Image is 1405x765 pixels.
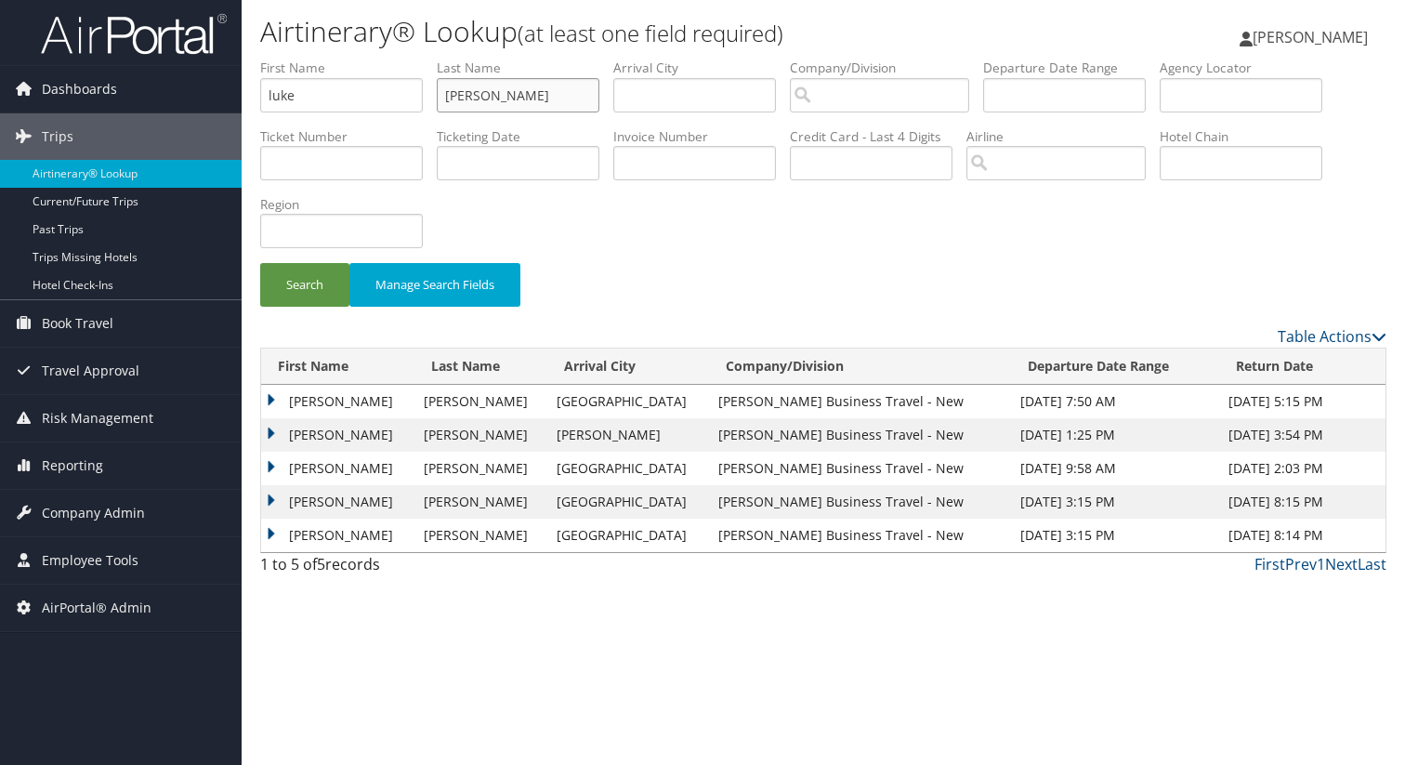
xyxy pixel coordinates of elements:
button: Search [260,263,349,307]
td: [DATE] 3:15 PM [1011,485,1219,519]
label: Hotel Chain [1160,127,1336,146]
a: Prev [1285,554,1317,574]
td: [PERSON_NAME] Business Travel - New [709,385,1012,418]
td: [PERSON_NAME] Business Travel - New [709,452,1012,485]
a: Next [1325,554,1358,574]
label: Region [260,195,437,214]
label: Arrival City [613,59,790,77]
div: 1 to 5 of records [260,553,521,585]
td: [PERSON_NAME] [414,452,547,485]
td: [PERSON_NAME] [414,485,547,519]
label: First Name [260,59,437,77]
td: [DATE] 9:58 AM [1011,452,1219,485]
td: [DATE] 2:03 PM [1219,452,1385,485]
td: [DATE] 7:50 AM [1011,385,1219,418]
label: Last Name [437,59,613,77]
span: Reporting [42,442,103,489]
span: Risk Management [42,395,153,442]
img: airportal-logo.png [41,12,227,56]
td: [PERSON_NAME] [261,385,414,418]
th: First Name: activate to sort column ascending [261,349,414,385]
td: [PERSON_NAME] Business Travel - New [709,519,1012,552]
span: Book Travel [42,300,113,347]
label: Ticketing Date [437,127,613,146]
label: Credit Card - Last 4 Digits [790,127,966,146]
label: Invoice Number [613,127,790,146]
span: Employee Tools [42,537,138,584]
span: [PERSON_NAME] [1253,27,1368,47]
th: Departure Date Range: activate to sort column ascending [1011,349,1219,385]
span: Travel Approval [42,348,139,394]
td: [PERSON_NAME] [261,452,414,485]
span: 5 [317,554,325,574]
a: Table Actions [1278,326,1386,347]
td: [PERSON_NAME] Business Travel - New [709,418,1012,452]
td: [GEOGRAPHIC_DATA] [547,452,709,485]
small: (at least one field required) [518,18,783,48]
span: AirPortal® Admin [42,585,151,631]
th: Return Date: activate to sort column ascending [1219,349,1385,385]
label: Agency Locator [1160,59,1336,77]
h1: Airtinerary® Lookup [260,12,1011,51]
span: Trips [42,113,73,160]
th: Company/Division [709,349,1012,385]
td: [PERSON_NAME] Business Travel - New [709,485,1012,519]
td: [PERSON_NAME] [414,519,547,552]
button: Manage Search Fields [349,263,520,307]
td: [PERSON_NAME] [261,418,414,452]
a: [PERSON_NAME] [1240,9,1386,65]
td: [DATE] 8:14 PM [1219,519,1385,552]
label: Ticket Number [260,127,437,146]
td: [DATE] 8:15 PM [1219,485,1385,519]
span: Dashboards [42,66,117,112]
span: Company Admin [42,490,145,536]
td: [PERSON_NAME] [547,418,709,452]
td: [PERSON_NAME] [261,519,414,552]
label: Airline [966,127,1160,146]
td: [GEOGRAPHIC_DATA] [547,485,709,519]
a: 1 [1317,554,1325,574]
td: [PERSON_NAME] [414,418,547,452]
td: [DATE] 1:25 PM [1011,418,1219,452]
label: Company/Division [790,59,983,77]
label: Departure Date Range [983,59,1160,77]
td: [DATE] 3:15 PM [1011,519,1219,552]
a: First [1254,554,1285,574]
td: [PERSON_NAME] [261,485,414,519]
a: Last [1358,554,1386,574]
td: [PERSON_NAME] [414,385,547,418]
td: [DATE] 3:54 PM [1219,418,1385,452]
td: [GEOGRAPHIC_DATA] [547,385,709,418]
td: [DATE] 5:15 PM [1219,385,1385,418]
th: Arrival City: activate to sort column ascending [547,349,709,385]
td: [GEOGRAPHIC_DATA] [547,519,709,552]
th: Last Name: activate to sort column ascending [414,349,547,385]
